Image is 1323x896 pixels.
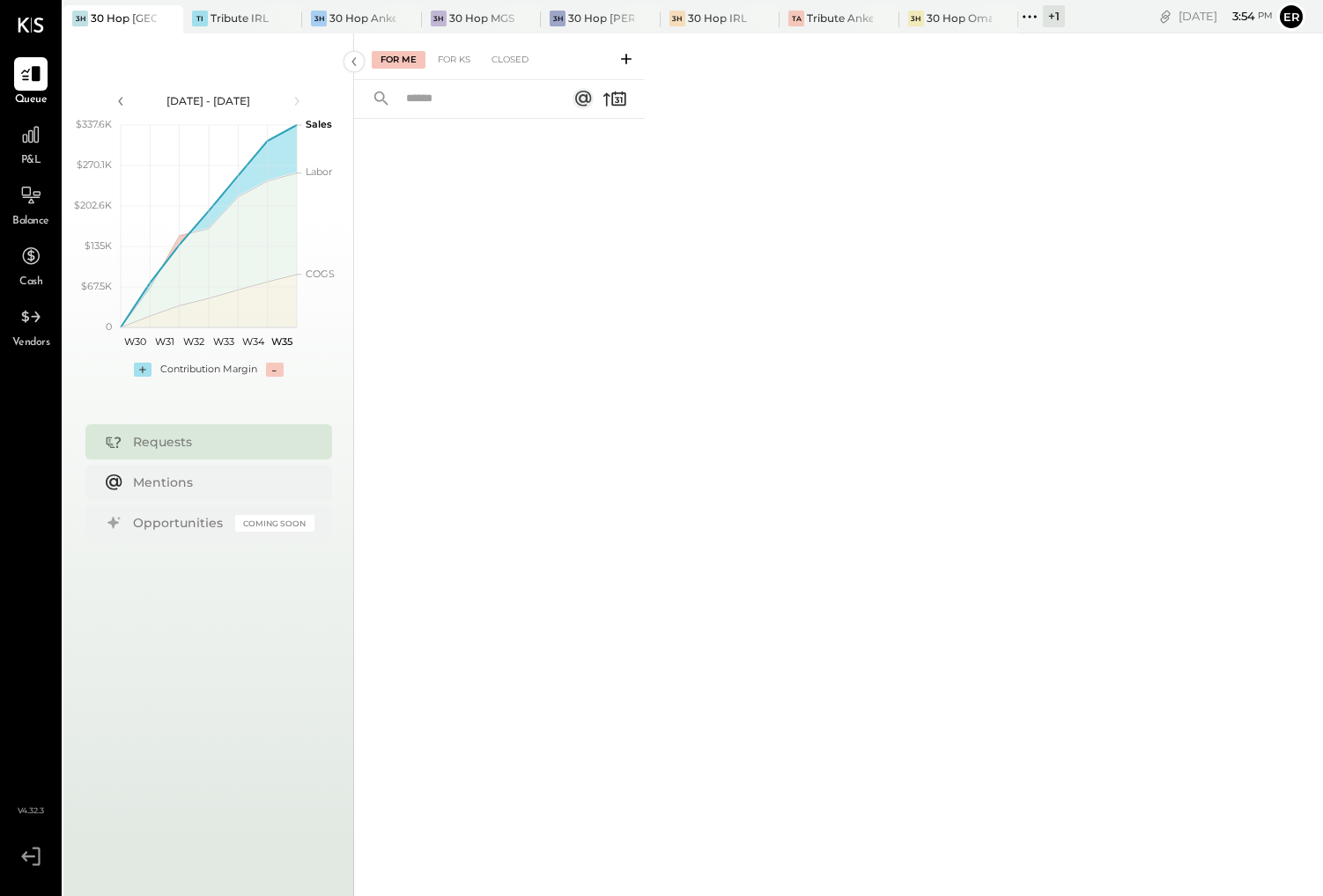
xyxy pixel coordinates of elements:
div: 3H [72,11,88,26]
div: + [134,363,152,377]
span: Vendors [12,335,50,351]
div: Requests [133,433,306,451]
a: Vendors [1,300,61,351]
div: 3H [431,11,447,26]
div: 30 Hop IRL [688,11,747,26]
text: $67.5K [81,280,112,292]
div: Tribute Ankeny [807,11,873,26]
span: Cash [19,275,42,290]
text: W33 [212,335,233,348]
a: Cash [1,239,61,290]
div: Tribute IRL [211,11,269,26]
div: [DATE] [1179,8,1273,25]
text: $135K [85,239,112,252]
div: - [266,363,284,377]
div: Closed [483,51,537,69]
a: Balance [1,179,61,230]
text: W32 [183,335,204,348]
text: W35 [271,335,292,348]
text: W31 [155,335,174,348]
div: TA [788,11,804,26]
div: Coming Soon [235,515,314,532]
div: For KS [429,51,479,69]
div: For Me [372,51,425,69]
div: [DATE] - [DATE] [134,93,284,108]
div: 30 Hop [PERSON_NAME] Summit [568,11,634,26]
div: Mentions [133,474,306,491]
text: $337.6K [76,118,112,130]
text: Sales [306,118,332,130]
div: TI [192,11,208,26]
div: + 1 [1043,5,1065,27]
text: $202.6K [74,199,112,211]
text: W34 [241,335,264,348]
div: 30 Hop Ankeny [329,11,395,26]
div: 30 Hop Omaha [927,11,993,26]
div: Contribution Margin [160,363,257,377]
div: 30 Hop [GEOGRAPHIC_DATA] [91,11,157,26]
button: Er [1277,3,1305,31]
span: Balance [12,214,49,230]
div: 30 Hop MGS [449,11,514,26]
text: Labor [306,165,332,178]
a: P&L [1,118,61,169]
text: 0 [106,320,112,333]
a: Queue [1,57,61,108]
div: 3H [311,11,327,26]
text: W30 [124,335,146,348]
text: COGS [306,268,335,280]
div: 3H [669,11,685,26]
div: 3H [908,11,924,26]
div: Opportunities [133,514,226,532]
span: Queue [15,92,48,108]
div: copy link [1157,7,1174,26]
div: 3H [550,11,565,26]
span: P&L [21,153,41,169]
text: $270.1K [77,158,112,171]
